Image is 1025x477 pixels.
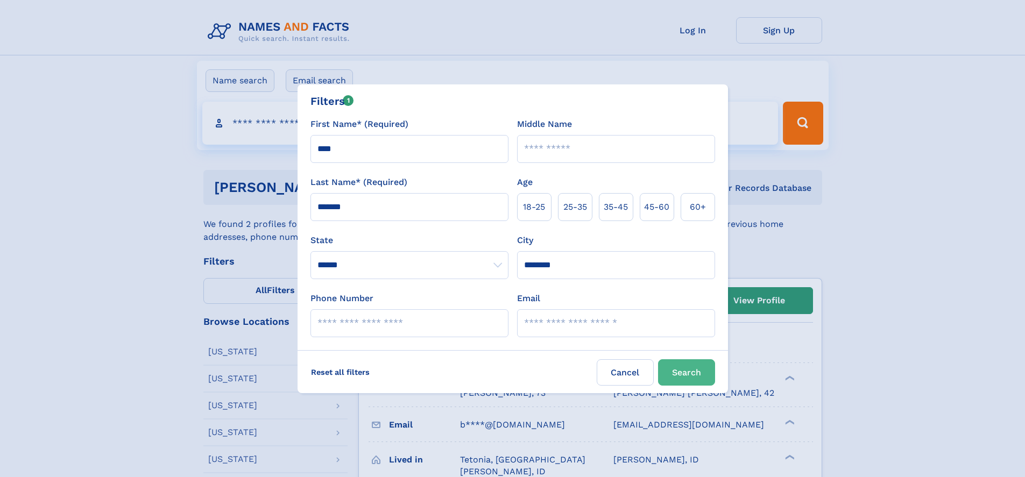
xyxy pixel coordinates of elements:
label: State [310,234,508,247]
label: Middle Name [517,118,572,131]
label: First Name* (Required) [310,118,408,131]
label: Age [517,176,533,189]
label: Last Name* (Required) [310,176,407,189]
label: Email [517,292,540,305]
span: 60+ [690,201,706,213]
button: Search [658,359,715,386]
span: 45‑60 [644,201,669,213]
label: City [517,234,533,247]
label: Cancel [597,359,654,386]
span: 35‑45 [604,201,628,213]
label: Phone Number [310,292,373,305]
div: Filters [310,93,354,109]
span: 25‑35 [563,201,587,213]
span: 18‑25 [523,201,545,213]
label: Reset all filters [304,359,377,385]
